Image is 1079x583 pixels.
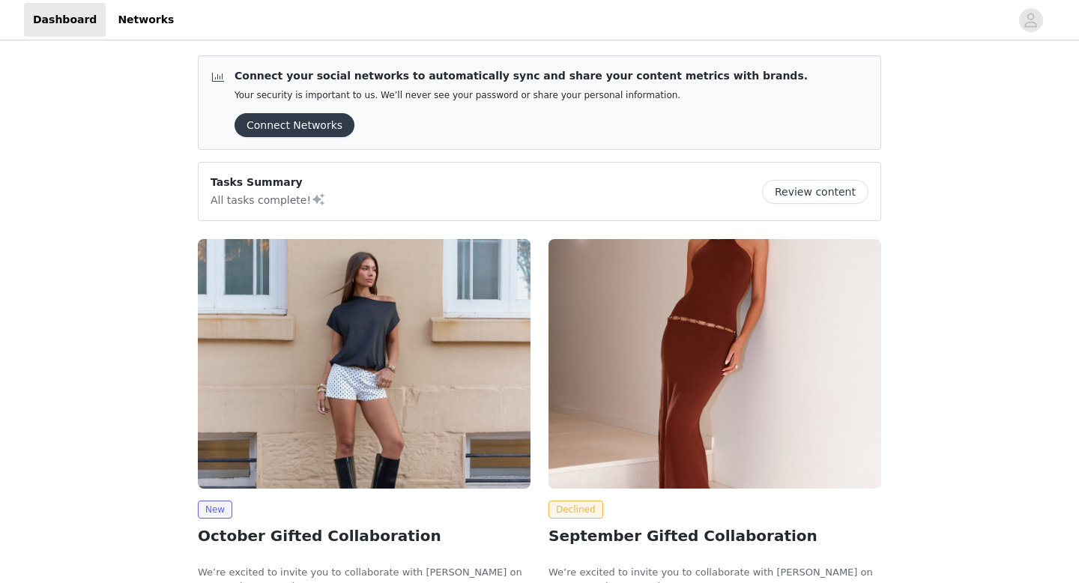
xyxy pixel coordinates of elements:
span: New [198,501,232,519]
div: avatar [1024,8,1038,32]
a: Dashboard [24,3,106,37]
p: Connect your social networks to automatically sync and share your content metrics with brands. [235,68,808,84]
img: Peppermayo AUS [198,239,531,489]
h2: October Gifted Collaboration [198,525,531,547]
button: Review content [762,180,868,204]
img: Peppermayo AUS [548,239,881,489]
a: Networks [109,3,183,37]
h2: September Gifted Collaboration [548,525,881,547]
span: Declined [548,501,603,519]
p: Tasks Summary [211,175,326,190]
button: Connect Networks [235,113,354,137]
p: Your security is important to us. We’ll never see your password or share your personal information. [235,90,808,101]
p: All tasks complete! [211,190,326,208]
